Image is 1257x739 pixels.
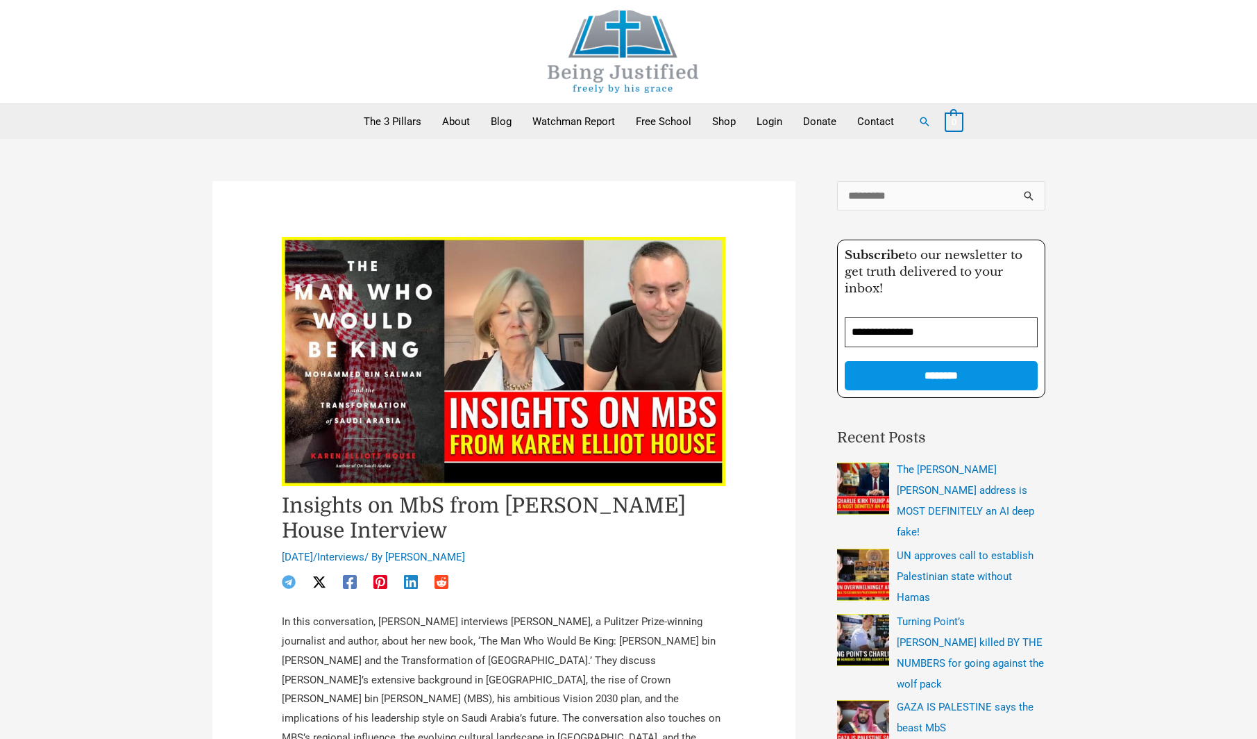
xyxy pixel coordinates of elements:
[312,575,326,589] a: Twitter / X
[897,463,1034,538] a: The [PERSON_NAME] [PERSON_NAME] address is MOST DEFINITELY an AI deep fake!
[282,551,313,563] span: [DATE]
[952,117,956,127] span: 0
[847,104,904,139] a: Contact
[897,701,1034,734] a: GAZA IS PALESTINE says the beast MbS
[435,575,448,589] a: Reddit
[845,317,1038,347] input: Email Address *
[373,575,387,589] a: Pinterest
[845,248,1022,296] span: to our newsletter to get truth delivered to your inbox!
[282,493,726,543] h1: Insights on MbS from [PERSON_NAME] House Interview
[746,104,793,139] a: Login
[702,104,746,139] a: Shop
[353,104,904,139] nav: Primary Site Navigation
[897,549,1034,604] a: UN approves call to establish Palestinian state without Hamas
[353,104,432,139] a: The 3 Pillars
[385,551,465,563] a: [PERSON_NAME]
[897,615,1044,690] a: Turning Point’s [PERSON_NAME] killed BY THE NUMBERS for going against the wolf pack
[918,115,931,128] a: Search button
[343,575,357,589] a: Facebook
[519,10,727,93] img: Being Justified
[837,427,1045,449] h2: Recent Posts
[845,248,905,263] strong: Subscribe
[793,104,847,139] a: Donate
[945,115,963,128] a: View Shopping Cart, empty
[432,104,480,139] a: About
[282,550,726,565] div: / / By
[522,104,625,139] a: Watchman Report
[625,104,702,139] a: Free School
[317,551,364,563] a: Interviews
[282,575,296,589] a: Telegram
[480,104,522,139] a: Blog
[404,575,418,589] a: Linkedin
